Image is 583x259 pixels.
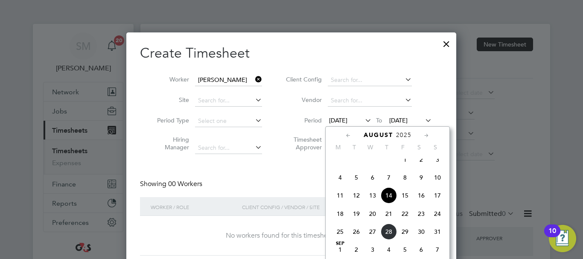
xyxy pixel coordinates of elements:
span: M [330,143,346,151]
span: F [395,143,411,151]
span: 19 [348,206,364,222]
span: 2 [348,242,364,258]
div: 10 [548,231,556,242]
div: Worker / Role [149,197,240,217]
span: 16 [413,187,429,204]
input: Search for... [195,74,262,86]
label: Timesheet Approver [283,136,322,151]
span: 5 [348,169,364,186]
span: 3 [364,242,381,258]
input: Search for... [195,95,262,107]
span: August [364,131,393,139]
label: Period Type [151,116,189,124]
span: 21 [381,206,397,222]
span: 27 [364,224,381,240]
span: 7 [381,169,397,186]
input: Select one [195,115,262,127]
span: T [379,143,395,151]
span: 00 Workers [168,180,202,188]
label: Hiring Manager [151,136,189,151]
span: 11 [332,187,348,204]
span: 29 [397,224,413,240]
label: Site [151,96,189,104]
span: 13 [364,187,381,204]
span: S [411,143,427,151]
input: Search for... [328,74,412,86]
span: 26 [348,224,364,240]
span: 9 [413,169,429,186]
span: 2 [413,151,429,168]
span: 25 [332,224,348,240]
span: 17 [429,187,446,204]
span: 6 [364,169,381,186]
button: Open Resource Center, 10 new notifications [549,225,576,252]
span: T [346,143,362,151]
span: 3 [429,151,446,168]
input: Search for... [328,95,412,107]
span: 4 [332,169,348,186]
span: 7 [429,242,446,258]
span: 1 [332,242,348,258]
span: 6 [413,242,429,258]
span: 10 [429,169,446,186]
div: Client Config / Vendor / Site [240,197,377,217]
div: Showing [140,180,204,189]
div: No workers found for this timesheet period. [149,231,434,240]
span: 31 [429,224,446,240]
span: [DATE] [329,116,347,124]
span: W [362,143,379,151]
span: 12 [348,187,364,204]
span: 30 [413,224,429,240]
span: 24 [429,206,446,222]
span: 28 [381,224,397,240]
span: 22 [397,206,413,222]
span: 18 [332,206,348,222]
label: Period [283,116,322,124]
label: Worker [151,76,189,83]
span: 4 [381,242,397,258]
span: 2025 [396,131,411,139]
span: Sep [332,242,348,246]
span: S [427,143,443,151]
input: Search for... [195,142,262,154]
span: 1 [397,151,413,168]
span: To [373,115,385,126]
span: 23 [413,206,429,222]
label: Client Config [283,76,322,83]
span: 5 [397,242,413,258]
span: 8 [397,169,413,186]
span: 14 [381,187,397,204]
h2: Create Timesheet [140,44,443,62]
span: [DATE] [389,116,408,124]
label: Vendor [283,96,322,104]
span: 20 [364,206,381,222]
span: 15 [397,187,413,204]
